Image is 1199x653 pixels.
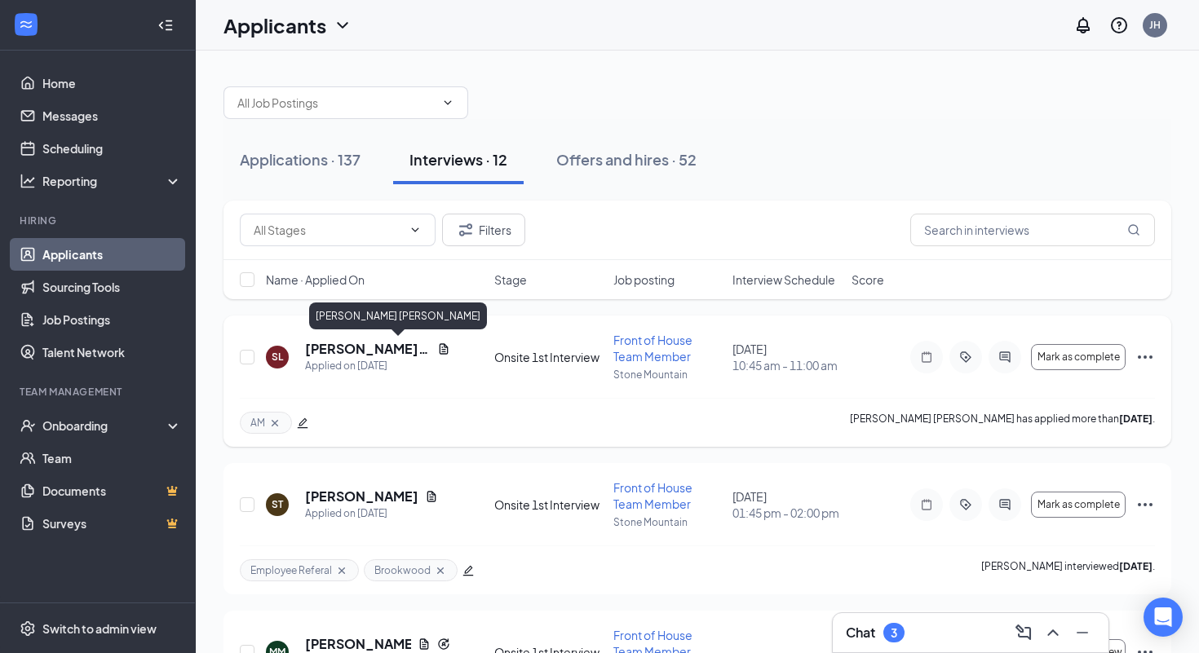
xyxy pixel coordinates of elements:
div: Onsite 1st Interview [494,496,604,513]
span: Employee Referal [250,563,332,577]
button: Minimize [1069,620,1095,646]
span: edit [297,417,308,429]
span: Score [852,271,884,288]
svg: Collapse [157,17,174,33]
svg: Cross [335,564,348,577]
svg: Ellipses [1135,347,1155,367]
span: Interview Schedule [732,271,835,288]
span: Stage [494,271,527,288]
span: AM [250,416,265,430]
a: Sourcing Tools [42,271,182,303]
p: [PERSON_NAME] [PERSON_NAME] has applied more than . [850,412,1155,434]
svg: ChevronDown [333,15,352,35]
svg: Filter [456,220,476,240]
h5: [PERSON_NAME] [PERSON_NAME] [305,340,431,358]
p: Stone Mountain [613,515,723,529]
b: [DATE] [1119,413,1153,425]
svg: Cross [434,564,447,577]
h3: Chat [846,624,875,642]
a: Scheduling [42,132,182,165]
div: [DATE] [732,488,842,521]
div: [DATE] [732,341,842,373]
a: Applicants [42,238,182,271]
a: DocumentsCrown [42,474,182,507]
button: Mark as complete [1031,344,1126,370]
div: JH [1149,18,1161,32]
button: Filter Filters [442,214,525,246]
span: Name · Applied On [266,271,365,288]
svg: Minimize [1073,623,1092,642]
a: Home [42,67,182,99]
svg: ActiveChat [995,351,1015,364]
div: Offers and hires · 52 [556,149,697,170]
div: 3 [891,626,897,640]
a: Messages [42,99,182,132]
svg: Analysis [20,173,36,189]
svg: ChevronDown [441,96,454,109]
span: Brookwood [374,563,431,577]
span: edit [462,565,474,576]
h5: [PERSON_NAME] [305,488,418,505]
div: [PERSON_NAME] [PERSON_NAME] [309,302,487,329]
button: ChevronUp [1040,620,1066,646]
div: Applied on [DATE] [305,505,438,522]
svg: Cross [268,417,281,430]
span: Mark as complete [1038,351,1120,363]
svg: Reapply [437,638,450,651]
div: ST [272,497,283,511]
span: Mark as complete [1038,499,1120,510]
a: SurveysCrown [42,507,182,540]
svg: Note [917,351,936,364]
div: Switch to admin view [42,620,157,637]
a: Talent Network [42,336,182,368]
svg: ActiveTag [956,351,976,364]
a: Team [42,442,182,474]
span: 01:45 pm - 02:00 pm [732,505,842,521]
button: ComposeMessage [1011,620,1037,646]
div: Hiring [20,214,179,227]
svg: Note [917,498,936,511]
span: Front of House Team Member [613,480,692,511]
a: Job Postings [42,303,182,336]
svg: ComposeMessage [1014,623,1033,642]
input: All Job Postings [237,94,435,112]
div: Interviews · 12 [409,149,507,170]
svg: Document [425,490,438,503]
h1: Applicants [223,11,326,39]
svg: ChevronUp [1043,623,1063,642]
svg: UserCheck [20,417,36,434]
svg: ChevronDown [409,223,422,236]
input: All Stages [254,221,402,239]
div: Applied on [DATE] [305,358,450,374]
svg: Settings [20,620,36,637]
h5: [PERSON_NAME] [305,635,411,653]
span: Front of House Team Member [613,333,692,364]
div: Team Management [20,385,179,399]
div: Open Intercom Messenger [1144,598,1183,637]
svg: ActiveChat [995,498,1015,511]
b: [DATE] [1119,560,1153,572]
p: [PERSON_NAME] interviewed . [981,559,1155,581]
div: Onsite 1st Interview [494,349,604,365]
svg: MagnifyingGlass [1127,223,1140,236]
svg: Document [418,638,431,651]
div: Reporting [42,173,183,189]
div: Onboarding [42,417,168,434]
svg: QuestionInfo [1109,15,1129,35]
span: 10:45 am - 11:00 am [732,357,842,373]
span: Job posting [613,271,675,288]
svg: WorkstreamLogo [18,16,34,33]
svg: Document [437,342,450,355]
svg: Ellipses [1135,495,1155,514]
button: Mark as complete [1031,492,1126,518]
svg: ActiveTag [956,498,976,511]
p: Stone Mountain [613,368,723,382]
input: Search in interviews [910,214,1155,246]
div: Applications · 137 [240,149,361,170]
div: SL [272,350,283,364]
svg: Notifications [1073,15,1093,35]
